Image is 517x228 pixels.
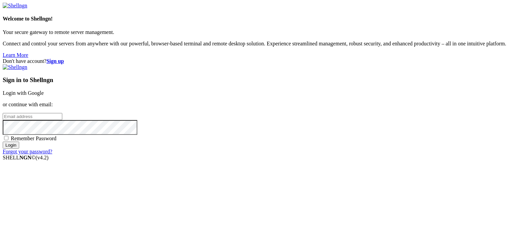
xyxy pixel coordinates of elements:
[3,52,28,58] a: Learn More
[3,155,48,160] span: SHELL ©
[46,58,64,64] a: Sign up
[3,3,27,9] img: Shellngn
[3,90,44,96] a: Login with Google
[3,76,514,84] h3: Sign in to Shellngn
[3,41,514,47] p: Connect and control your servers from anywhere with our powerful, browser-based terminal and remo...
[3,142,19,149] input: Login
[3,58,514,64] div: Don't have account?
[4,136,8,140] input: Remember Password
[3,16,514,22] h4: Welcome to Shellngn!
[3,102,514,108] p: or continue with email:
[3,149,52,154] a: Forgot your password?
[3,113,62,120] input: Email address
[3,29,514,35] p: Your secure gateway to remote server management.
[36,155,49,160] span: 4.2.0
[11,136,57,141] span: Remember Password
[3,64,27,70] img: Shellngn
[20,155,32,160] b: NGN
